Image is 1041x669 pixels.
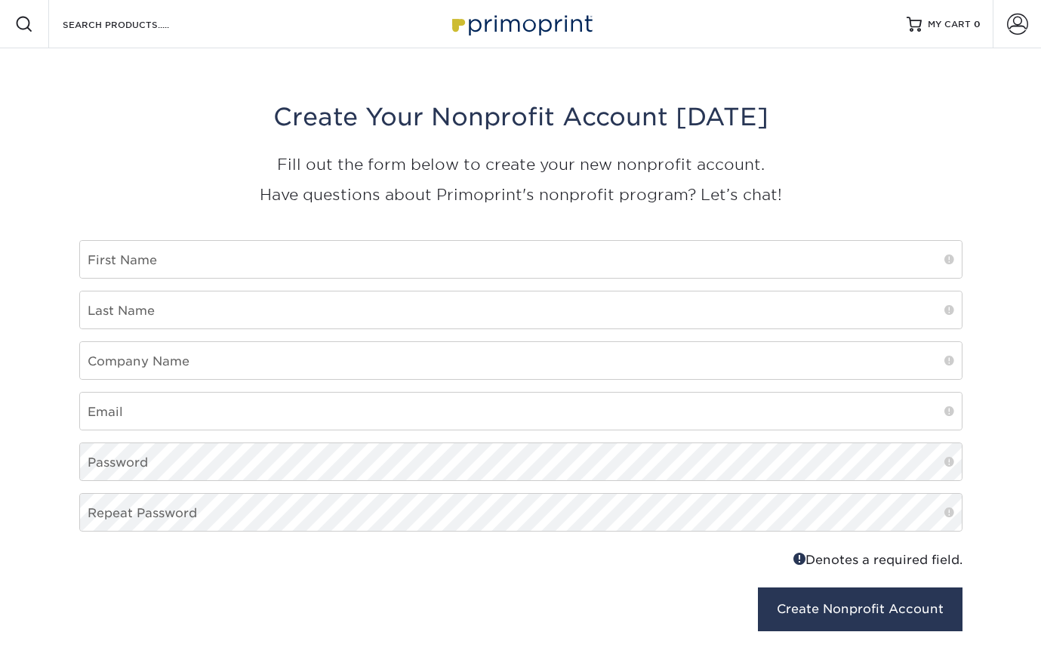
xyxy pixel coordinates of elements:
p: Fill out the form below to create your new nonprofit account. Have questions about Primoprint's n... [79,150,962,210]
input: SEARCH PRODUCTS..... [61,15,208,33]
img: Primoprint [445,8,596,40]
button: Create Nonprofit Account [758,587,962,631]
span: MY CART [928,18,971,31]
span: 0 [974,19,981,29]
h3: Create Your Nonprofit Account [DATE] [79,103,962,131]
div: Denotes a required field. [532,550,962,569]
